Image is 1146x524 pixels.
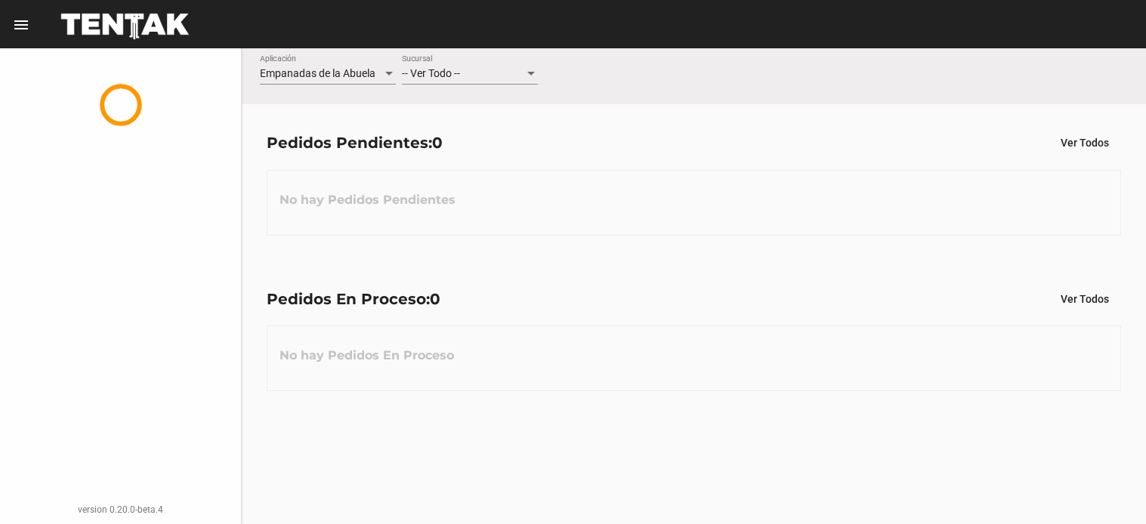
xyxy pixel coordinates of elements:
[430,290,440,308] span: 0
[1061,137,1109,149] span: Ver Todos
[1049,285,1121,313] button: Ver Todos
[267,131,443,155] div: Pedidos Pendientes:
[267,287,440,311] div: Pedidos En Proceso:
[12,502,229,517] div: version 0.20.0-beta.4
[267,177,468,223] h3: No hay Pedidos Pendientes
[12,16,30,34] mat-icon: menu
[1049,129,1121,156] button: Ver Todos
[267,333,466,378] h3: No hay Pedidos En Proceso
[432,134,443,152] span: 0
[1061,293,1109,305] span: Ver Todos
[260,67,375,79] span: Empanadas de la Abuela
[402,67,460,79] span: -- Ver Todo --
